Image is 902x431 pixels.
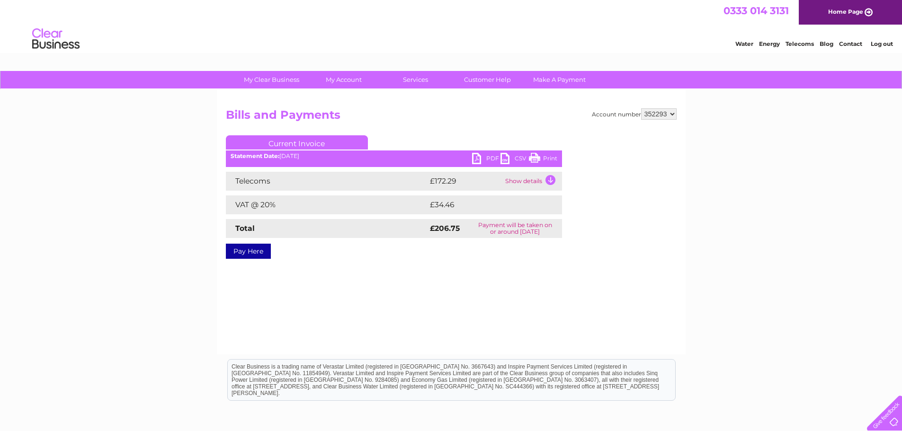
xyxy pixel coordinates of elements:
a: My Clear Business [232,71,311,88]
div: Account number [592,108,677,120]
a: Make A Payment [520,71,598,88]
a: CSV [500,153,529,167]
a: Blog [820,40,833,47]
a: 0333 014 3131 [723,5,789,17]
a: Water [735,40,753,47]
a: Print [529,153,557,167]
a: Pay Here [226,244,271,259]
td: £172.29 [428,172,503,191]
h2: Bills and Payments [226,108,677,126]
a: Energy [759,40,780,47]
td: Telecoms [226,172,428,191]
a: PDF [472,153,500,167]
a: Log out [871,40,893,47]
a: Contact [839,40,862,47]
div: [DATE] [226,153,562,159]
td: Payment will be taken on or around [DATE] [468,219,562,238]
strong: Total [235,224,255,233]
a: Telecoms [786,40,814,47]
td: Show details [503,172,562,191]
td: VAT @ 20% [226,195,428,214]
a: Services [376,71,455,88]
b: Statement Date: [231,152,279,159]
a: Customer Help [448,71,527,88]
strong: £206.75 [430,224,460,233]
img: logo.png [32,25,80,53]
td: £34.46 [428,195,544,214]
a: Current Invoice [226,135,368,150]
div: Clear Business is a trading name of Verastar Limited (registered in [GEOGRAPHIC_DATA] No. 3667643... [228,5,675,46]
a: My Account [304,71,383,88]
